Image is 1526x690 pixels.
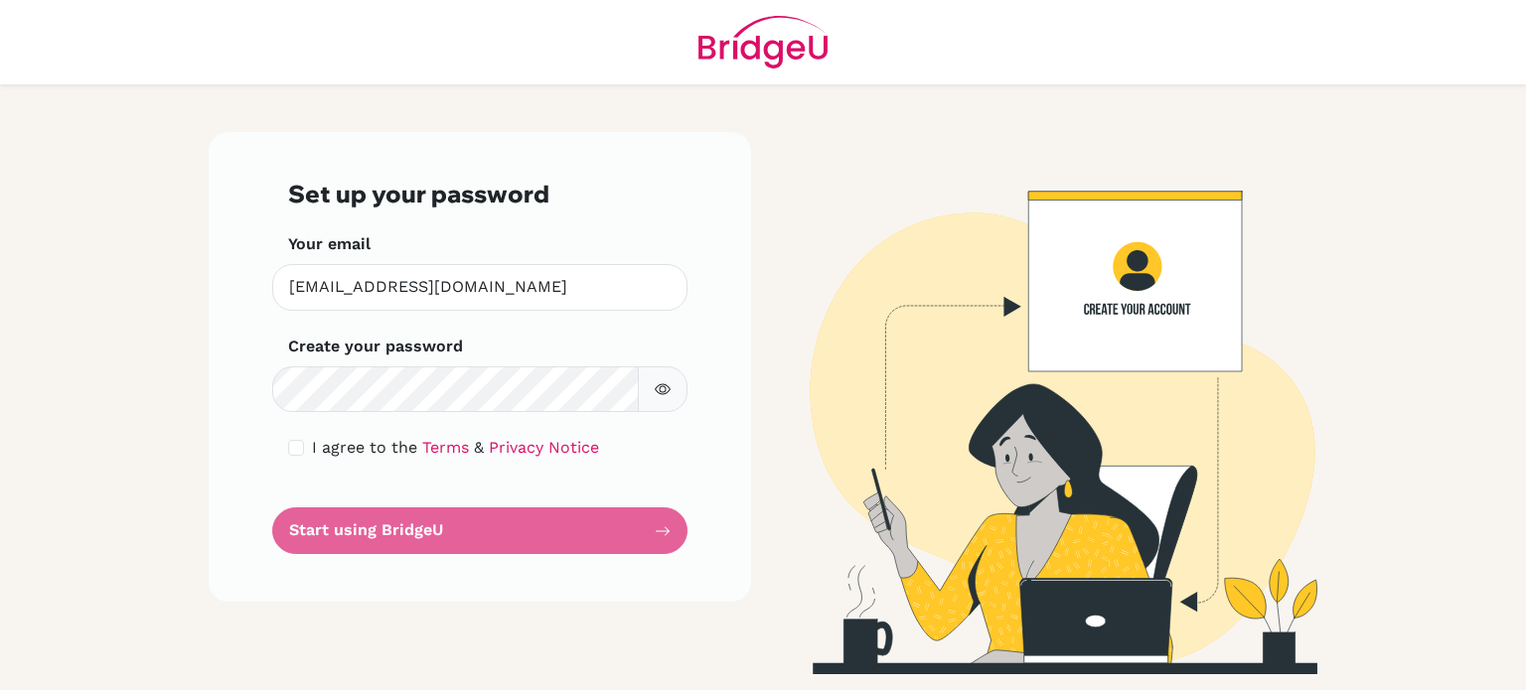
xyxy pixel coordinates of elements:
[422,438,469,457] a: Terms
[489,438,599,457] a: Privacy Notice
[288,232,371,256] label: Your email
[312,438,417,457] span: I agree to the
[288,180,672,208] h3: Set up your password
[474,438,484,457] span: &
[272,264,687,311] input: Insert your email*
[288,335,463,358] label: Create your password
